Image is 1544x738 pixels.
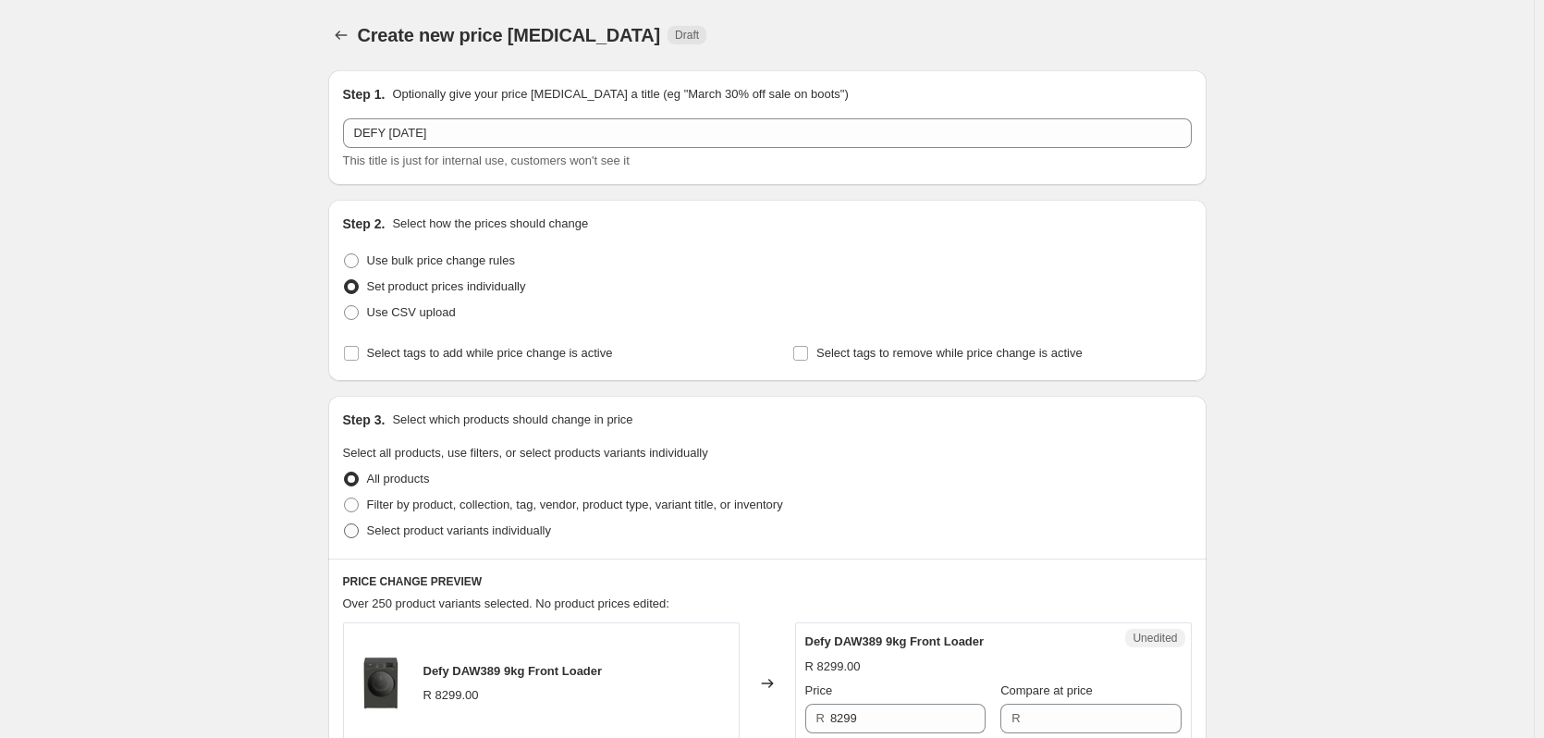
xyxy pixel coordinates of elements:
[816,711,825,725] span: R
[1011,711,1020,725] span: R
[367,498,783,511] span: Filter by product, collection, tag, vendor, product type, variant title, or inventory
[343,85,386,104] h2: Step 1.
[367,253,515,267] span: Use bulk price change rules
[392,215,588,233] p: Select how the prices should change
[367,305,456,319] span: Use CSV upload
[343,215,386,233] h2: Step 2.
[367,472,430,486] span: All products
[343,154,630,167] span: This title is just for internal use, customers won't see it
[805,683,833,697] span: Price
[343,118,1192,148] input: 30% off holiday sale
[1000,683,1093,697] span: Compare at price
[343,574,1192,589] h6: PRICE CHANGE PREVIEW
[423,686,479,705] div: R 8299.00
[367,523,551,537] span: Select product variants individually
[367,279,526,293] span: Set product prices individually
[328,22,354,48] button: Price change jobs
[805,634,985,648] span: Defy DAW389 9kg Front Loader
[392,411,632,429] p: Select which products should change in price
[367,346,613,360] span: Select tags to add while price change is active
[353,656,409,711] img: defy-daw389-9kg-front-loader-364526_80x.jpg
[343,597,669,610] span: Over 250 product variants selected. No product prices edited:
[816,346,1083,360] span: Select tags to remove while price change is active
[392,85,848,104] p: Optionally give your price [MEDICAL_DATA] a title (eg "March 30% off sale on boots")
[423,664,603,678] span: Defy DAW389 9kg Front Loader
[675,28,699,43] span: Draft
[358,25,661,45] span: Create new price [MEDICAL_DATA]
[1133,631,1177,646] span: Unedited
[343,411,386,429] h2: Step 3.
[805,658,861,676] div: R 8299.00
[343,446,708,460] span: Select all products, use filters, or select products variants individually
